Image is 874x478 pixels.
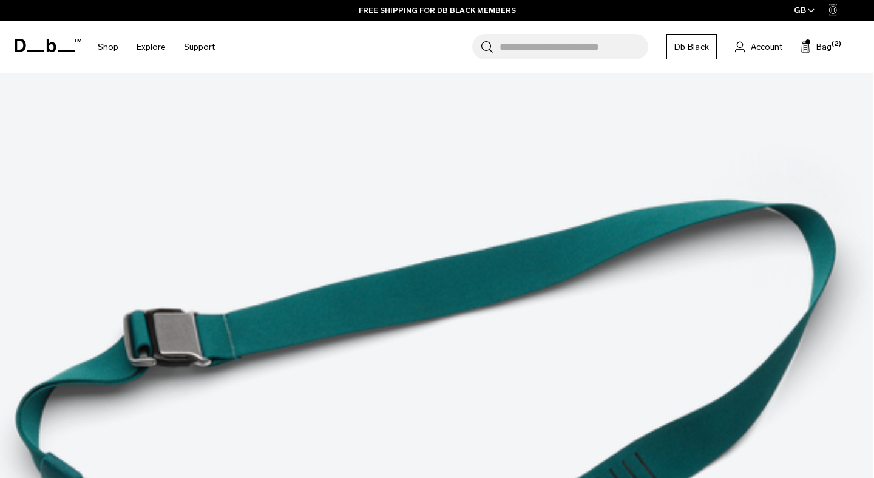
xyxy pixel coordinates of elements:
a: Explore [137,25,166,69]
a: Db Black [666,34,717,59]
span: Account [751,41,782,53]
span: Bag [816,41,832,53]
a: Support [184,25,215,69]
span: (2) [832,39,841,50]
button: Bag (2) [801,39,832,54]
a: FREE SHIPPING FOR DB BLACK MEMBERS [359,5,516,16]
a: Account [735,39,782,54]
nav: Main Navigation [89,21,224,73]
a: Shop [98,25,118,69]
